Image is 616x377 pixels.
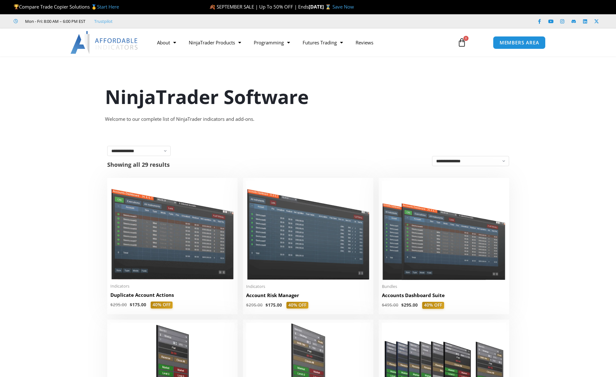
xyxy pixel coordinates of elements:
[110,181,234,280] img: Duplicate Account Actions
[246,302,249,308] span: $
[500,40,539,45] span: MEMBERS AREA
[463,36,469,41] span: 0
[265,302,268,308] span: $
[401,302,404,308] span: $
[246,302,263,308] bdi: 295.00
[422,302,444,309] span: 40% OFF
[286,302,308,309] span: 40% OFF
[130,302,132,308] span: $
[332,3,354,10] a: Save Now
[349,35,380,50] a: Reviews
[296,35,349,50] a: Futures Trading
[107,162,170,167] p: Showing all 29 results
[110,292,234,298] h2: Duplicate Account Actions
[246,292,370,299] h2: Account Risk Manager
[265,302,282,308] bdi: 175.00
[382,292,506,302] a: Accounts Dashboard Suite
[23,17,85,25] span: Mon - Fri: 8:00 AM – 6:00 PM EST
[110,283,234,289] span: Indicators
[247,35,296,50] a: Programming
[182,35,247,50] a: NinjaTrader Products
[110,292,234,302] a: Duplicate Account Actions
[14,4,19,9] img: 🏆
[110,302,113,308] span: $
[97,3,119,10] a: Start Here
[151,35,450,50] nav: Menu
[209,3,309,10] span: 🍂 SEPTEMBER SALE | Up To 50% OFF | Ends
[246,292,370,302] a: Account Risk Manager
[130,302,146,308] bdi: 175.00
[246,284,370,289] span: Indicators
[110,302,127,308] bdi: 295.00
[448,33,476,52] a: 0
[382,292,506,299] h2: Accounts Dashboard Suite
[70,31,139,54] img: LogoAI | Affordable Indicators – NinjaTrader
[382,284,506,289] span: Bundles
[382,302,384,308] span: $
[382,302,398,308] bdi: 495.00
[309,3,332,10] strong: [DATE] ⌛
[401,302,418,308] bdi: 295.00
[151,35,182,50] a: About
[14,3,119,10] span: Compare Trade Copier Solutions 🥇
[432,156,509,166] select: Shop order
[382,181,506,280] img: Accounts Dashboard Suite
[151,302,173,309] span: 40% OFF
[94,17,113,25] a: Trustpilot
[246,181,370,280] img: Account Risk Manager
[105,83,511,110] h1: NinjaTrader Software
[105,115,511,124] div: Welcome to our complete list of NinjaTrader indicators and add-ons.
[493,36,546,49] a: MEMBERS AREA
